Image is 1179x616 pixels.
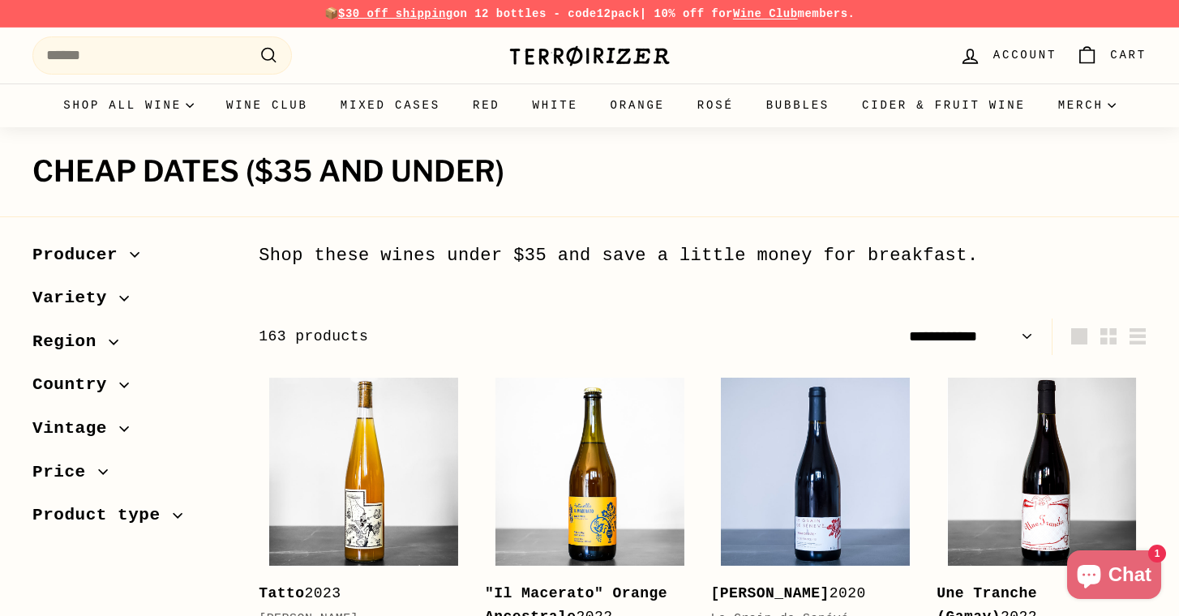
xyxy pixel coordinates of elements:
span: Producer [32,242,130,269]
button: Vintage [32,411,233,455]
summary: Merch [1042,83,1132,127]
b: Tatto [259,585,304,601]
a: Wine Club [210,83,324,127]
h1: Cheap Dates ($35 and under) [32,156,1147,188]
span: Region [32,328,109,356]
span: Variety [32,284,119,312]
span: Product type [32,502,173,529]
a: Mixed Cases [324,83,457,127]
a: White [517,83,594,127]
button: Price [32,455,233,498]
a: Wine Club [733,7,798,20]
button: Producer [32,237,233,281]
div: Shop these wines under $35 and save a little money for breakfast. [259,242,1147,270]
summary: Shop all wine [47,83,210,127]
div: 163 products [259,325,702,349]
p: 📦 on 12 bottles - code | 10% off for members. [32,5,1147,23]
a: Rosé [681,83,750,127]
a: Bubbles [750,83,846,127]
a: Cart [1066,32,1156,79]
a: Orange [594,83,681,127]
a: Account [950,32,1066,79]
div: 2020 [711,582,905,605]
strong: 12pack [597,7,640,20]
button: Product type [32,498,233,541]
span: Cart [1110,46,1147,64]
span: $30 off shipping [338,7,453,20]
button: Region [32,324,233,368]
b: [PERSON_NAME] [711,585,830,601]
span: Account [993,46,1057,64]
div: 2023 [259,582,452,605]
a: Red [457,83,517,127]
inbox-online-store-chat: Shopify online store chat [1062,550,1166,603]
span: Price [32,459,98,486]
span: Vintage [32,415,119,443]
button: Country [32,367,233,411]
a: Cider & Fruit Wine [846,83,1042,127]
button: Variety [32,280,233,324]
span: Country [32,371,119,399]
